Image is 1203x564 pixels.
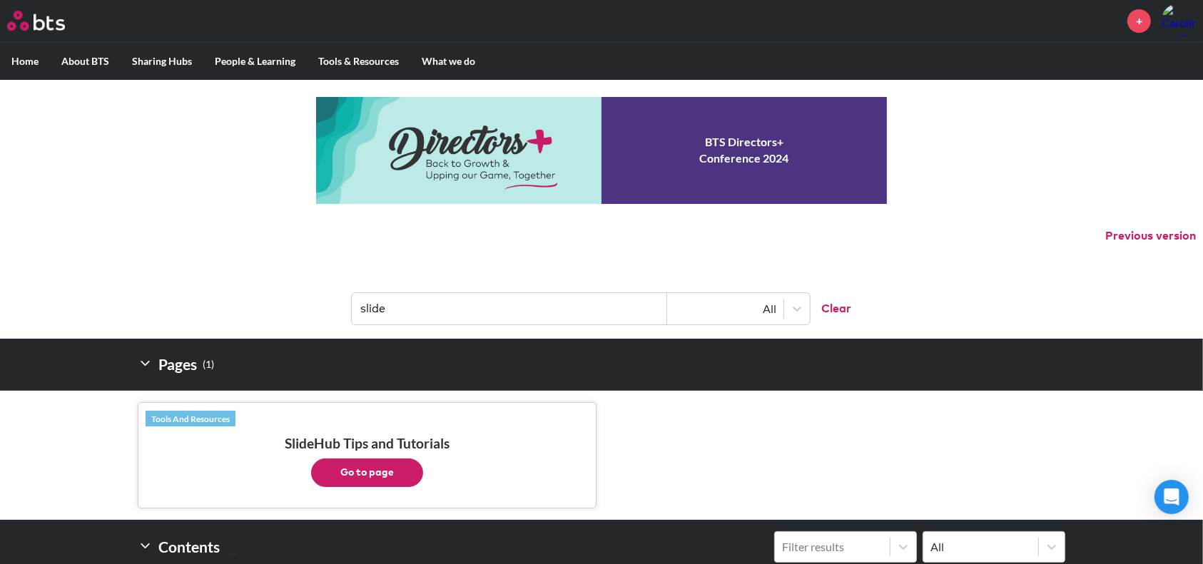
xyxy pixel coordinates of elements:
[7,11,65,31] img: BTS Logo
[930,539,1031,555] div: All
[146,411,235,426] a: Tools And Resources
[7,11,91,31] a: Go home
[138,350,214,379] h2: Pages
[203,43,307,80] label: People & Learning
[810,293,851,324] button: Clear
[1162,4,1196,38] a: Profile
[50,43,121,80] label: About BTS
[1105,228,1196,244] button: Previous version
[674,301,776,317] div: All
[146,435,589,487] h3: SlideHub Tips and Tutorials
[352,293,667,324] input: Find contents, pages and demos...
[203,355,214,374] small: ( 1 )
[1127,9,1151,33] a: +
[307,43,410,80] label: Tools & Resources
[410,43,487,80] label: What we do
[1154,480,1189,514] div: Open Intercom Messenger
[1162,4,1196,38] img: Carolina Sevilla
[316,97,887,204] a: Conference 2024
[138,531,240,563] h2: Contents
[782,539,883,555] div: Filter results
[121,43,203,80] label: Sharing Hubs
[311,458,423,487] button: Go to page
